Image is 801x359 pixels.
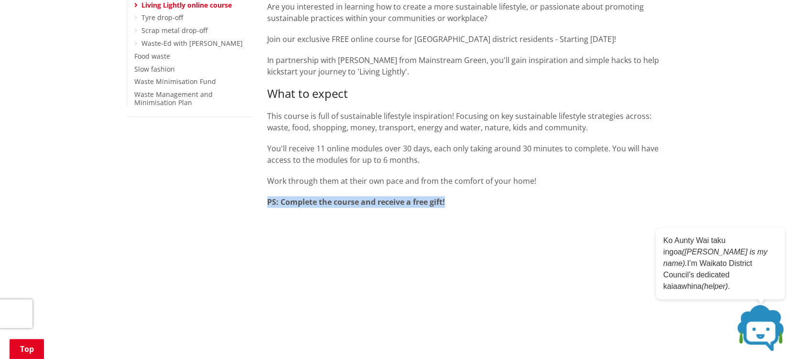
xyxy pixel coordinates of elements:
p: In partnership with [PERSON_NAME] from Mainstream Green, you'll gain inspiration and simple hacks... [267,54,674,77]
em: ([PERSON_NAME] is my name). [663,248,767,267]
a: Scrap metal drop-off [141,26,207,35]
a: Waste Minimisation Fund [134,77,216,86]
p: Ko Aunty Wai taku ingoa I’m Waikato District Council’s dedicated kaiaawhina . [663,235,778,292]
p: Join our exclusive FREE online course for [GEOGRAPHIC_DATA] district residents - Starting [DATE]! [267,33,674,45]
h3: What to expect [267,87,674,101]
a: Waste-Ed with [PERSON_NAME] [141,39,243,48]
p: You'll receive 11 online modules over 30 days, each only taking around 30 minutes to complete. Yo... [267,143,674,166]
a: Slow fashion [134,64,175,74]
a: Top [10,339,44,359]
a: Living Lightly online course [141,0,232,10]
p: This course is full of sustainable lifestyle inspiration! Focusing on key sustainable lifestyle s... [267,110,674,133]
p: Work through them at their own pace and from the comfort of your home! [267,175,674,187]
em: (helper) [702,282,728,290]
a: Waste Management and Minimisation Plan [134,90,213,107]
a: Tyre drop-off [141,13,183,22]
strong: PS: Complete the course and receive a free gift! [267,197,445,207]
a: Food waste [134,52,170,61]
